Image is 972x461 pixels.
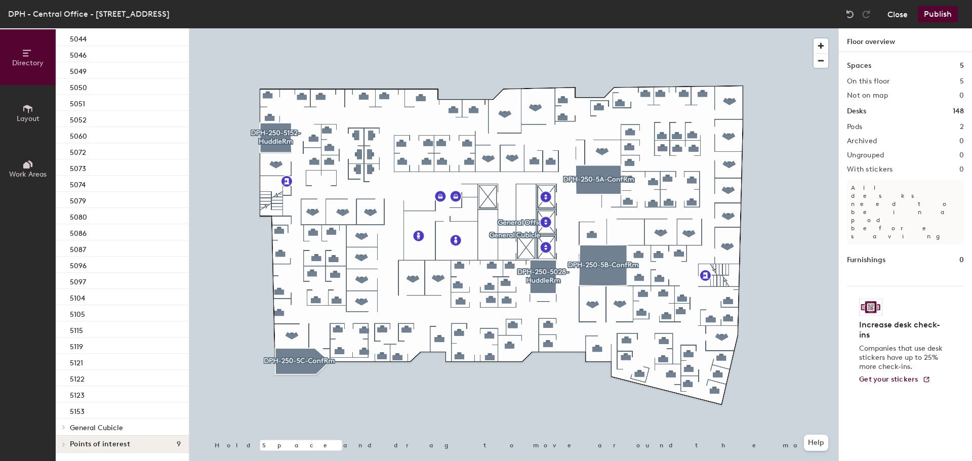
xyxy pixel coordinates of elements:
span: Points of interest [70,440,130,448]
h2: 0 [959,137,964,145]
h2: 0 [959,151,964,159]
span: Directory [12,59,44,67]
img: Undo [845,9,855,19]
p: 5079 [70,194,86,205]
span: Work Areas [9,170,47,179]
img: Redo [861,9,871,19]
p: 5086 [70,226,87,238]
h2: Pods [847,123,862,131]
button: Close [887,6,908,22]
p: 5050 [70,80,87,92]
p: 5087 [70,242,86,254]
h2: Ungrouped [847,151,884,159]
span: 9 [177,440,181,448]
p: 5097 [70,275,86,286]
p: 5046 [70,48,87,60]
p: 5115 [70,323,83,335]
a: Get your stickers [859,375,930,384]
p: 5052 [70,113,87,124]
h2: With stickers [847,165,893,174]
h1: Furnishings [847,255,885,266]
h2: 0 [959,165,964,174]
p: 5119 [70,340,83,351]
p: Companies that use desk stickers have up to 25% more check-ins. [859,344,946,371]
p: 5122 [70,372,85,384]
span: Layout [17,114,39,123]
p: 5080 [70,210,87,222]
p: 5121 [70,356,83,367]
p: 5060 [70,129,87,141]
p: 5073 [70,161,86,173]
button: Help [804,435,828,451]
p: 5105 [70,307,85,319]
p: 5153 [70,404,85,416]
h1: 148 [953,106,964,117]
h2: On this floor [847,77,890,86]
h1: Spaces [847,60,871,71]
p: 5072 [70,145,86,157]
p: 5051 [70,97,85,108]
h2: 0 [959,92,964,100]
p: 5049 [70,64,87,76]
div: DPH - Central Office - [STREET_ADDRESS] [8,8,170,20]
p: 5123 [70,388,85,400]
p: 5104 [70,291,85,303]
span: Get your stickers [859,375,918,384]
h2: Not on map [847,92,888,100]
h2: Archived [847,137,877,145]
button: Publish [918,6,958,22]
h2: 2 [960,123,964,131]
h1: Floor overview [839,28,972,52]
p: 5074 [70,178,86,189]
span: General Cubicle [70,424,123,432]
h1: 5 [960,60,964,71]
p: All desks need to be in a pod before saving [847,180,964,244]
p: 5044 [70,32,87,44]
p: 5096 [70,259,87,270]
h1: 0 [959,255,964,266]
h2: 5 [960,77,964,86]
h4: Increase desk check-ins [859,320,946,340]
h1: Desks [847,106,866,117]
img: Sticker logo [859,299,882,316]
